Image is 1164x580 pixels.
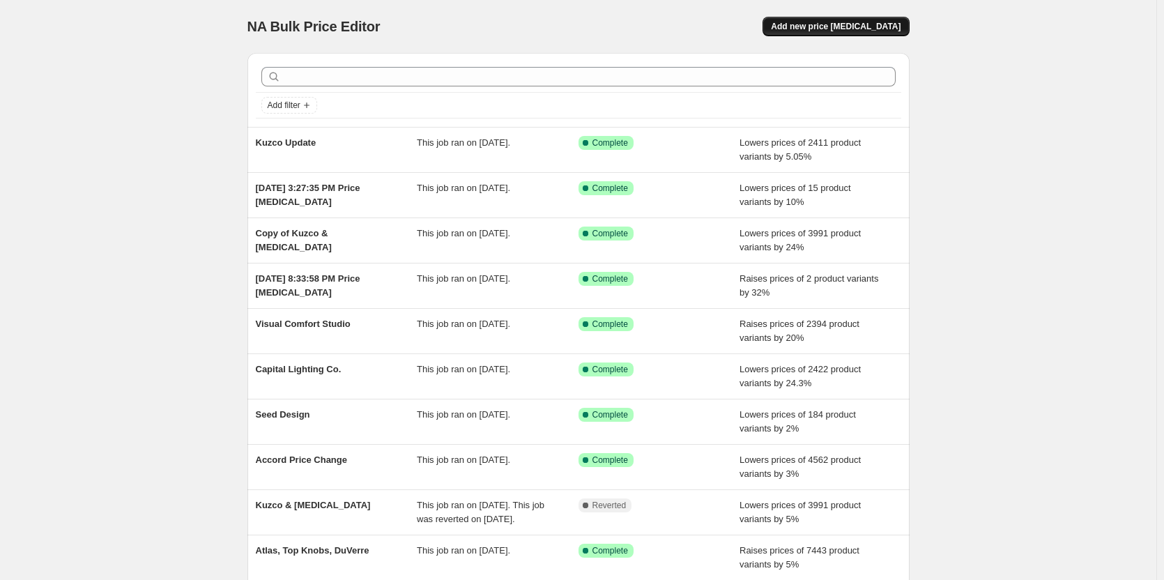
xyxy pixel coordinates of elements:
[592,500,627,511] span: Reverted
[592,319,628,330] span: Complete
[417,364,510,374] span: This job ran on [DATE].
[256,455,348,465] span: Accord Price Change
[256,273,360,298] span: [DATE] 8:33:58 PM Price [MEDICAL_DATA]
[256,500,371,510] span: Kuzco & [MEDICAL_DATA]
[592,273,628,284] span: Complete
[417,319,510,329] span: This job ran on [DATE].
[256,183,360,207] span: [DATE] 3:27:35 PM Price [MEDICAL_DATA]
[592,137,628,148] span: Complete
[592,455,628,466] span: Complete
[592,183,628,194] span: Complete
[740,319,859,343] span: Raises prices of 2394 product variants by 20%
[417,228,510,238] span: This job ran on [DATE].
[417,183,510,193] span: This job ran on [DATE].
[256,319,351,329] span: Visual Comfort Studio
[740,455,861,479] span: Lowers prices of 4562 product variants by 3%
[417,500,544,524] span: This job ran on [DATE]. This job was reverted on [DATE].
[256,364,342,374] span: Capital Lighting Co.
[256,545,369,556] span: Atlas, Top Knobs, DuVerre
[417,273,510,284] span: This job ran on [DATE].
[256,228,332,252] span: Copy of Kuzco & [MEDICAL_DATA]
[740,137,861,162] span: Lowers prices of 2411 product variants by 5.05%
[740,409,856,434] span: Lowers prices of 184 product variants by 2%
[417,545,510,556] span: This job ran on [DATE].
[740,228,861,252] span: Lowers prices of 3991 product variants by 24%
[592,409,628,420] span: Complete
[771,21,901,32] span: Add new price [MEDICAL_DATA]
[261,97,317,114] button: Add filter
[740,273,878,298] span: Raises prices of 2 product variants by 32%
[592,228,628,239] span: Complete
[247,19,381,34] span: NA Bulk Price Editor
[592,364,628,375] span: Complete
[740,545,859,570] span: Raises prices of 7443 product variants by 5%
[740,500,861,524] span: Lowers prices of 3991 product variants by 5%
[592,545,628,556] span: Complete
[268,100,300,111] span: Add filter
[417,137,510,148] span: This job ran on [DATE].
[740,364,861,388] span: Lowers prices of 2422 product variants by 24.3%
[256,137,316,148] span: Kuzco Update
[740,183,851,207] span: Lowers prices of 15 product variants by 10%
[763,17,909,36] button: Add new price [MEDICAL_DATA]
[256,409,310,420] span: Seed Design
[417,409,510,420] span: This job ran on [DATE].
[417,455,510,465] span: This job ran on [DATE].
